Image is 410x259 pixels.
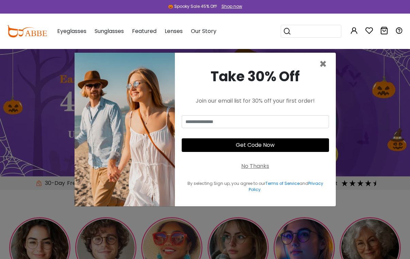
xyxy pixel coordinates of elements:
[191,27,216,35] span: Our Story
[319,58,327,70] button: Close
[265,180,299,186] a: Terms of Service
[95,27,124,35] span: Sunglasses
[182,66,329,87] div: Take 30% Off
[222,3,242,10] div: Shop now
[165,27,183,35] span: Lenses
[182,180,329,193] div: By selecting Sign up, you agree to our and .
[249,180,323,192] a: Privacy Policy
[182,97,329,105] div: Join our email list for 30% off your first order!
[75,53,175,206] img: welcome
[241,162,269,170] div: No Thanks
[57,27,86,35] span: Eyeglasses
[182,138,329,152] button: Get Code Now
[132,27,157,35] span: Featured
[319,55,327,73] span: ×
[168,3,217,10] div: 🎃 Spooky Sale 45% Off!
[218,3,242,9] a: Shop now
[7,25,47,37] img: abbeglasses.com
